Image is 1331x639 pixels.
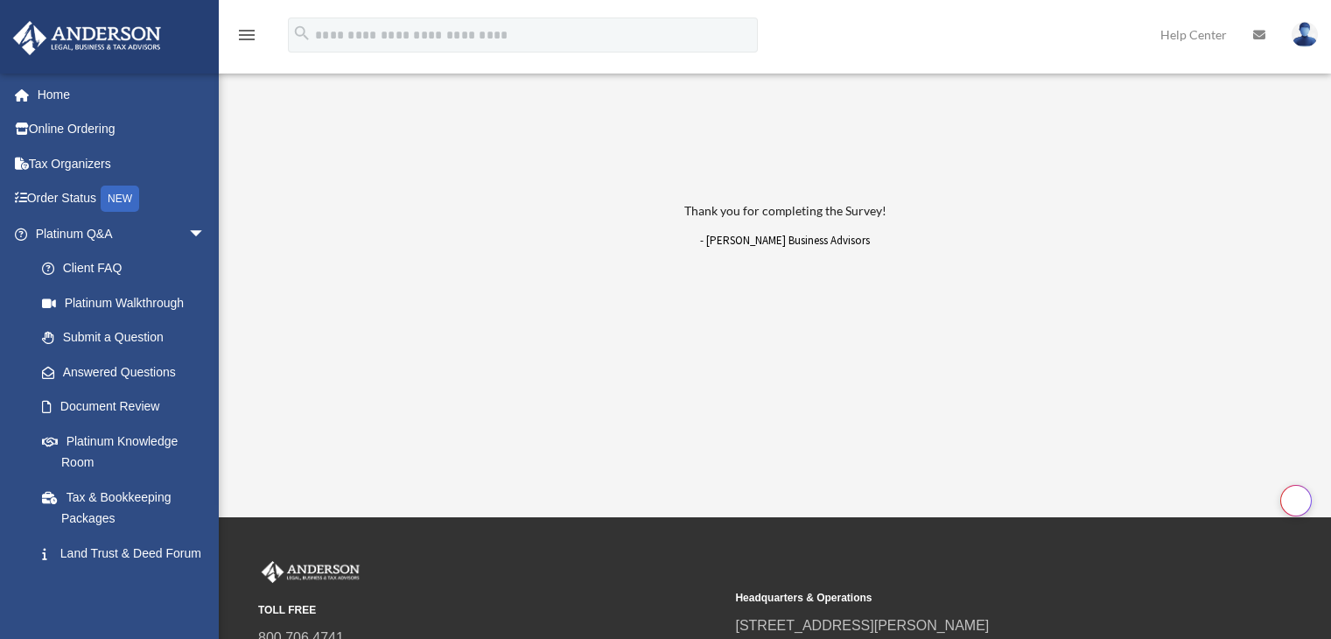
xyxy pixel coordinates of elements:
small: TOLL FREE [258,601,723,620]
a: Answered Questions [25,355,232,390]
img: Anderson Advisors Platinum Portal [258,561,363,584]
p: - [PERSON_NAME] Business Advisors [459,231,1110,251]
a: Document Review [25,390,223,425]
a: Order StatusNEW [12,181,232,217]
i: search [292,24,312,43]
img: User Pic [1292,22,1318,47]
a: [STREET_ADDRESS][PERSON_NAME] [735,618,989,633]
span: arrow_drop_down [188,216,223,252]
img: Anderson Advisors Platinum Portal [8,21,166,55]
a: Platinum Walkthrough [25,285,232,320]
a: Client FAQ [25,251,232,286]
div: NEW [101,186,139,212]
a: Home [12,77,232,112]
a: Platinum Q&Aarrow_drop_down [12,216,232,251]
small: Headquarters & Operations [735,589,1200,607]
a: Portal Feedback [25,571,232,606]
i: menu [236,25,257,46]
a: Tax & Bookkeeping Packages [25,480,232,536]
h3: Thank you for completing the Survey! [459,202,1110,220]
a: menu [236,31,257,46]
a: Tax Organizers [12,146,232,181]
a: Submit a Question [25,320,232,355]
a: Online Ordering [12,112,232,147]
a: Platinum Knowledge Room [25,424,232,480]
a: Land Trust & Deed Forum [25,536,232,571]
